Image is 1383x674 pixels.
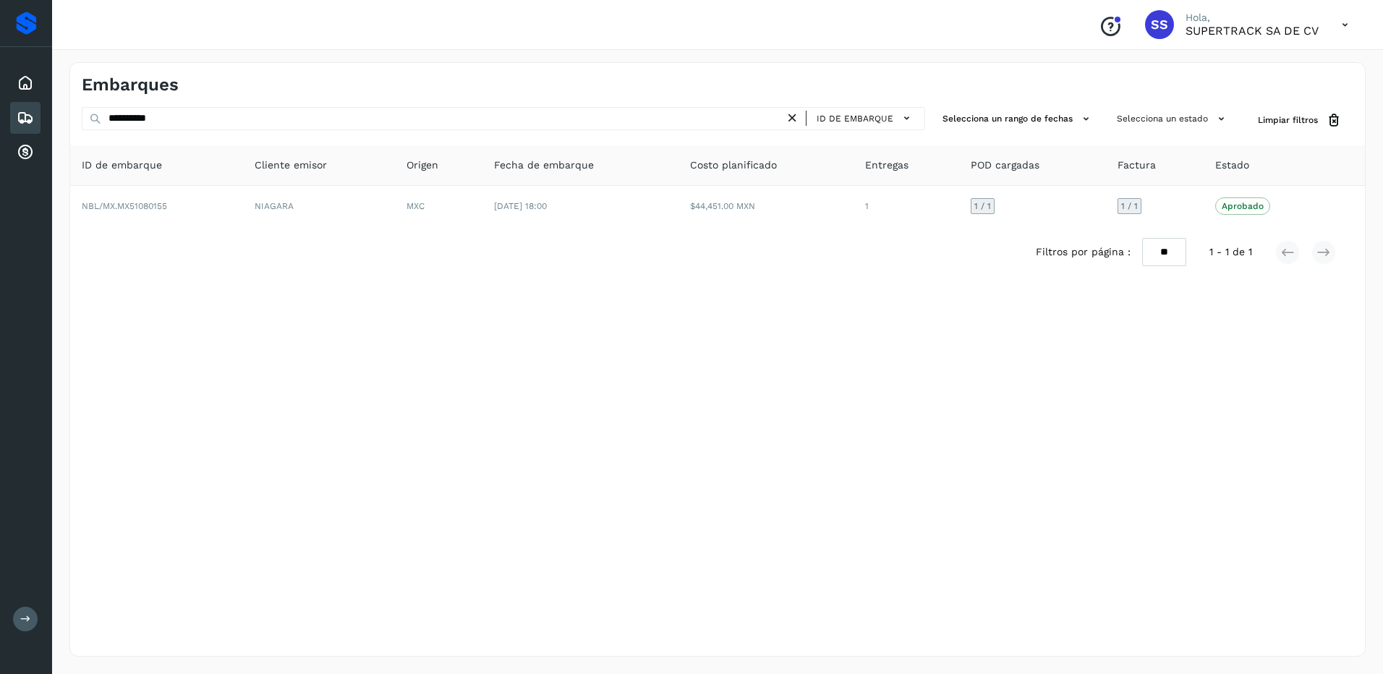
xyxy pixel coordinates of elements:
span: 1 / 1 [1121,202,1138,210]
td: NIAGARA [243,186,395,226]
span: [DATE] 18:00 [494,201,547,211]
span: POD cargadas [971,158,1039,173]
span: Costo planificado [690,158,777,173]
span: Filtros por página : [1036,244,1131,260]
p: Aprobado [1222,201,1264,211]
button: Limpiar filtros [1246,107,1353,134]
span: Fecha de embarque [494,158,594,173]
div: Embarques [10,102,41,134]
p: SUPERTRACK SA DE CV [1186,24,1319,38]
td: MXC [395,186,482,226]
span: Cliente emisor [255,158,327,173]
span: Entregas [865,158,908,173]
p: Hola, [1186,12,1319,24]
td: 1 [854,186,960,226]
button: Selecciona un estado [1111,107,1235,131]
span: Estado [1215,158,1249,173]
button: ID de embarque [812,108,919,129]
span: NBL/MX.MX51080155 [82,201,167,211]
span: Origen [407,158,438,173]
span: Limpiar filtros [1258,114,1318,127]
button: Selecciona un rango de fechas [937,107,1099,131]
span: 1 / 1 [974,202,991,210]
td: $44,451.00 MXN [678,186,854,226]
span: ID de embarque [817,112,893,125]
span: Factura [1118,158,1156,173]
h4: Embarques [82,74,179,95]
span: 1 - 1 de 1 [1209,244,1252,260]
div: Inicio [10,67,41,99]
div: Cuentas por cobrar [10,137,41,168]
span: ID de embarque [82,158,162,173]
